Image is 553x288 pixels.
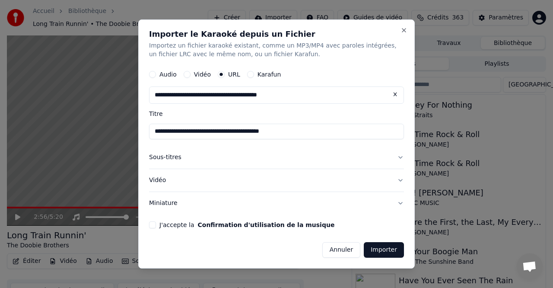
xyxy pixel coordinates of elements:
button: Miniature [149,192,404,214]
p: Importez un fichier karaoké existant, comme un MP3/MP4 avec paroles intégrées, un fichier LRC ave... [149,42,404,59]
label: Karafun [257,71,281,77]
button: Importer [364,242,404,258]
label: Audio [159,71,177,77]
button: Vidéo [149,169,404,192]
button: J'accepte la [197,222,334,228]
label: URL [228,71,240,77]
label: J'accepte la [159,222,334,228]
h2: Importer le Karaoké depuis un Fichier [149,30,404,38]
label: Titre [149,111,404,117]
label: Vidéo [194,71,211,77]
button: Sous-titres [149,146,404,169]
button: Annuler [322,242,360,258]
